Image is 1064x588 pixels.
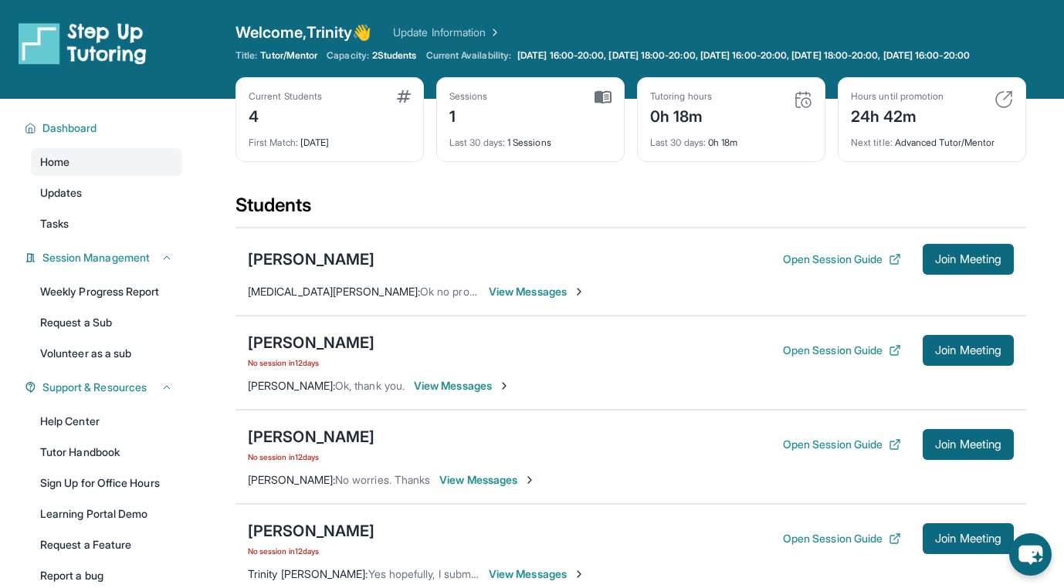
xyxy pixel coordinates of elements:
img: Chevron-Right [498,380,510,392]
span: Ok, thank you. [335,379,405,392]
div: Tutoring hours [650,90,712,103]
a: Tasks [31,210,182,238]
button: chat-button [1009,533,1052,576]
span: Dashboard [42,120,97,136]
div: 0h 18m [650,103,712,127]
span: Welcome, Trinity 👋 [236,22,371,43]
span: View Messages [489,566,585,582]
span: Join Meeting [935,346,1001,355]
span: Last 30 days : [449,137,505,148]
span: Updates [40,185,83,201]
a: [DATE] 16:00-20:00, [DATE] 18:00-20:00, [DATE] 16:00-20:00, [DATE] 18:00-20:00, [DATE] 16:00-20:00 [514,49,973,62]
div: Hours until promotion [851,90,944,103]
div: [PERSON_NAME] [248,248,374,270]
img: card [595,90,612,104]
button: Dashboard [36,120,173,136]
img: card [397,90,411,103]
button: Join Meeting [923,523,1014,554]
img: Chevron-Right [573,286,585,298]
div: [DATE] [249,127,411,149]
span: Tutor/Mentor [260,49,317,62]
span: View Messages [489,284,585,299]
button: Join Meeting [923,429,1014,460]
a: Help Center [31,407,182,435]
a: Request a Sub [31,309,182,336]
a: Learning Portal Demo [31,500,182,528]
div: 24h 42m [851,103,944,127]
button: Open Session Guide [783,252,901,267]
a: Home [31,148,182,176]
button: Join Meeting [923,244,1014,275]
div: Advanced Tutor/Mentor [851,127,1013,149]
span: Home [40,154,69,170]
div: Sessions [449,90,488,103]
span: Tasks [40,216,69,231]
span: Join Meeting [935,255,1001,264]
span: Session Management [42,250,150,265]
img: card [995,90,1013,109]
span: Last 30 days : [650,137,706,148]
span: Current Availability: [426,49,511,62]
img: card [794,90,812,109]
span: Title: [236,49,257,62]
div: Current Students [249,90,322,103]
span: Join Meeting [935,440,1001,449]
span: Join Meeting [935,534,1001,543]
span: No session in 12 days [248,451,374,463]
span: Support & Resources [42,380,147,395]
div: 0h 18m [650,127,812,149]
span: 2 Students [372,49,417,62]
span: No worries. Thanks [335,473,430,486]
a: Tutor Handbook [31,438,182,466]
a: Updates [31,179,182,207]
a: Weekly Progress Report [31,278,182,306]
button: Session Management [36,250,173,265]
a: Request a Feature [31,531,182,559]
div: 4 [249,103,322,127]
img: Chevron-Right [524,474,536,486]
div: [PERSON_NAME] [248,426,374,448]
a: Sign Up for Office Hours [31,469,182,497]
button: Open Session Guide [783,437,901,452]
span: View Messages [439,472,536,488]
span: Trinity [PERSON_NAME] : [248,567,368,580]
button: Open Session Guide [783,343,901,358]
span: No session in 12 days [248,357,374,369]
button: Join Meeting [923,335,1014,366]
div: [PERSON_NAME] [248,332,374,353]
img: Chevron Right [486,25,501,40]
span: Capacity: [327,49,369,62]
span: Yes hopefully, I submitted a ticket and so it should be looked at soon. I will keep you updated, ... [368,567,929,580]
img: logo [19,22,147,65]
a: Update Information [393,25,501,40]
span: Ok no problem [420,285,493,298]
img: Chevron-Right [573,568,585,580]
div: 1 [449,103,488,127]
button: Open Session Guide [783,531,901,546]
div: Students [236,193,1026,227]
span: View Messages [414,378,510,394]
span: First Match : [249,137,298,148]
button: Support & Resources [36,380,173,395]
span: [DATE] 16:00-20:00, [DATE] 18:00-20:00, [DATE] 16:00-20:00, [DATE] 18:00-20:00, [DATE] 16:00-20:00 [517,49,970,62]
a: Volunteer as a sub [31,340,182,367]
span: [PERSON_NAME] : [248,379,335,392]
span: Next title : [851,137,893,148]
span: [MEDICAL_DATA][PERSON_NAME] : [248,285,420,298]
span: [PERSON_NAME] : [248,473,335,486]
div: 1 Sessions [449,127,612,149]
div: [PERSON_NAME] [248,520,374,542]
span: No session in 12 days [248,545,374,557]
